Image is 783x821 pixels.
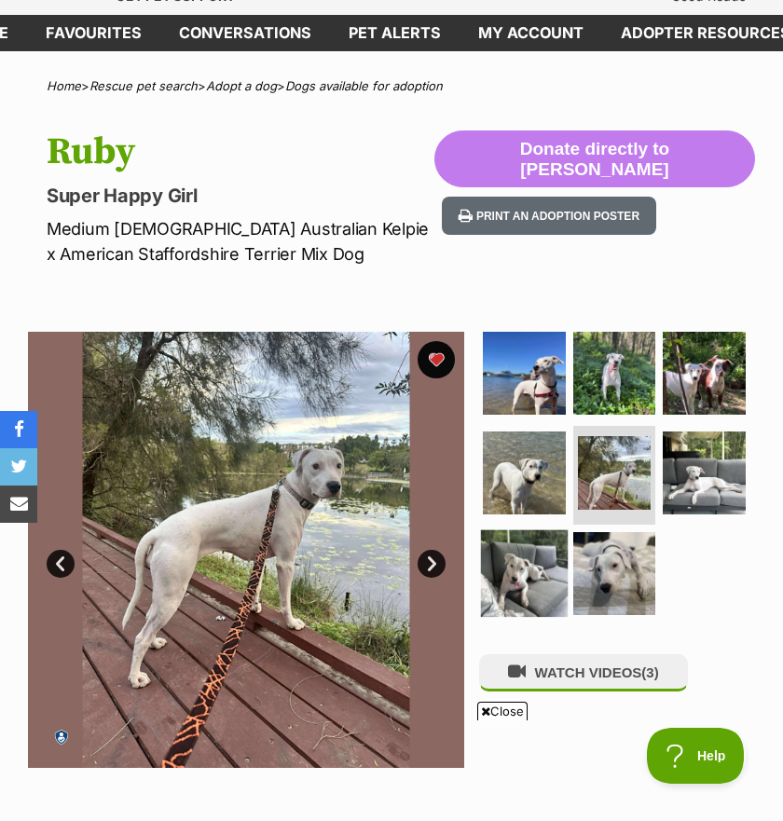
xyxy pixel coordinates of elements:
[479,654,688,691] button: WATCH VIDEOS(3)
[28,332,464,768] img: Photo of Ruby
[330,15,460,51] a: Pet alerts
[663,431,746,514] img: Photo of Ruby
[47,183,434,209] p: Super Happy Girl
[573,532,656,615] img: Photo of Ruby
[285,78,443,93] a: Dogs available for adoption
[480,530,567,617] img: Photo of Ruby
[477,702,528,720] span: Close
[418,550,446,578] a: Next
[663,332,746,415] img: Photo of Ruby
[206,78,277,93] a: Adopt a dog
[52,728,731,812] iframe: Advertisement
[460,15,602,51] a: My account
[418,341,455,378] button: favourite
[483,431,566,514] img: Photo of Ruby
[27,15,160,51] a: Favourites
[47,216,434,267] p: Medium [DEMOGRAPHIC_DATA] Australian Kelpie x American Staffordshire Terrier Mix Dog
[573,332,656,415] img: Photo of Ruby
[434,130,755,188] button: Donate directly to [PERSON_NAME]
[483,332,566,415] img: Photo of Ruby
[160,15,330,51] a: conversations
[47,550,75,578] a: Prev
[647,728,746,784] iframe: Help Scout Beacon - Open
[47,130,434,173] h1: Ruby
[89,78,198,93] a: Rescue pet search
[47,78,81,93] a: Home
[578,436,652,510] img: Photo of Ruby
[442,197,656,235] button: Print an adoption poster
[641,664,658,680] span: (3)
